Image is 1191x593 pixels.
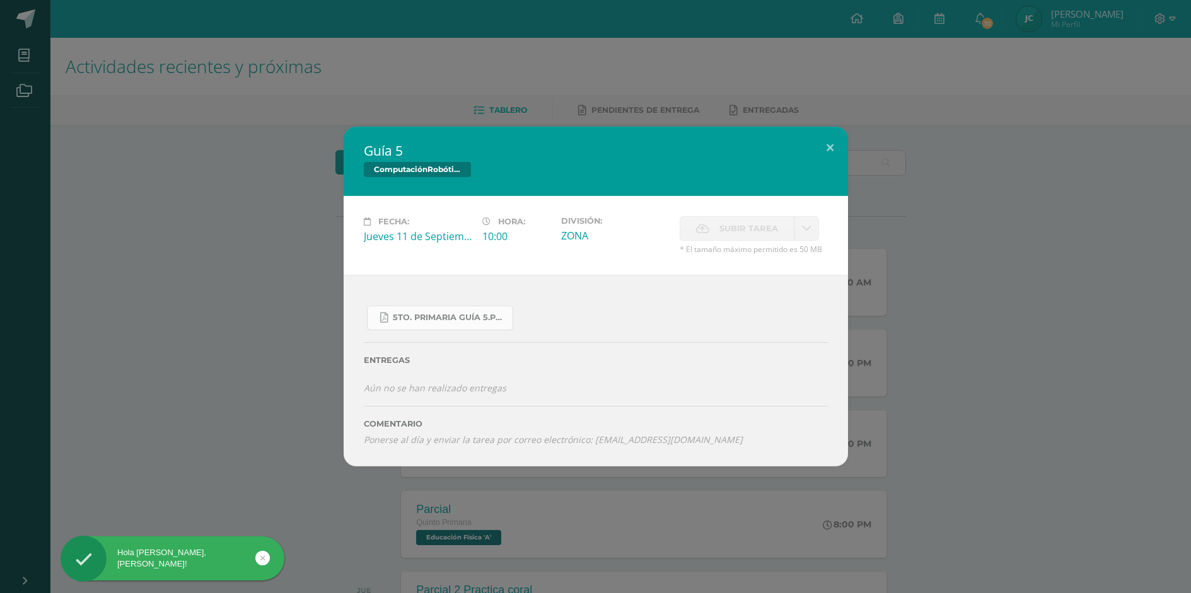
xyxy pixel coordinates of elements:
[680,244,828,255] span: * El tamaño máximo permitido es 50 MB
[364,419,828,429] label: Comentario
[364,355,828,365] label: Entregas
[719,217,778,240] span: Subir tarea
[561,229,670,243] div: ZONA
[680,216,794,241] label: La fecha de entrega ha expirado
[364,382,506,394] i: Aún no se han realizado entregas
[378,217,409,226] span: Fecha:
[364,162,471,177] span: ComputaciónRobótica
[794,216,819,241] a: La fecha de entrega ha expirado
[812,127,848,170] button: Close (Esc)
[498,217,525,226] span: Hora:
[364,142,828,159] h2: Guía 5
[393,313,506,323] span: 5to. Primaria Guía 5.pdf
[61,547,284,570] div: Hola [PERSON_NAME], [PERSON_NAME]!
[482,229,551,243] div: 10:00
[364,434,743,446] i: Ponerse al día y enviar la tarea por correo electrónico: [EMAIL_ADDRESS][DOMAIN_NAME]
[364,229,472,243] div: Jueves 11 de Septiembre
[367,306,513,330] a: 5to. Primaria Guía 5.pdf
[561,216,670,226] label: División:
